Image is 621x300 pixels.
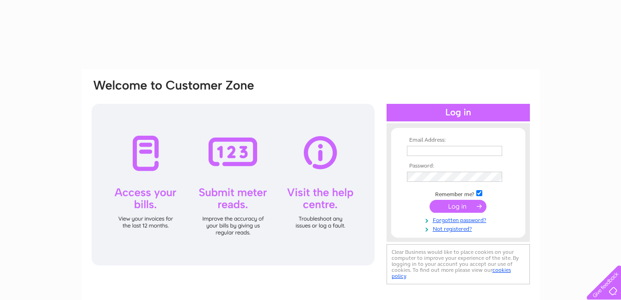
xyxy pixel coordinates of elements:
[407,215,512,224] a: Forgotten password?
[405,163,512,169] th: Password:
[387,244,530,284] div: Clear Business would like to place cookies on your computer to improve your experience of the sit...
[430,200,486,213] input: Submit
[405,189,512,198] td: Remember me?
[407,224,512,233] a: Not registered?
[405,137,512,144] th: Email Address:
[392,267,511,279] a: cookies policy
